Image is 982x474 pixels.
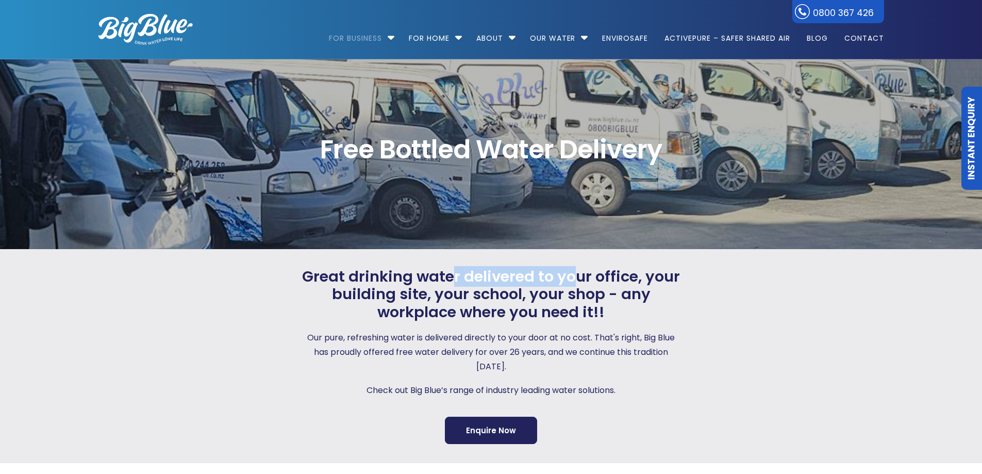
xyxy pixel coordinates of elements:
[299,383,683,398] p: Check out Big Blue’s range of industry leading water solutions.
[445,417,537,444] a: Enquire Now
[98,137,884,162] span: Free Bottled Water Delivery
[98,14,193,45] img: logo
[961,87,982,190] a: Instant Enquiry
[914,406,968,460] iframe: Chatbot
[299,331,683,374] p: Our pure, refreshing water is delivered directly to your door at no cost. That's right, Big Blue ...
[299,268,683,321] span: Great drinking water delivered to your office, your building site, your school, your shop - any w...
